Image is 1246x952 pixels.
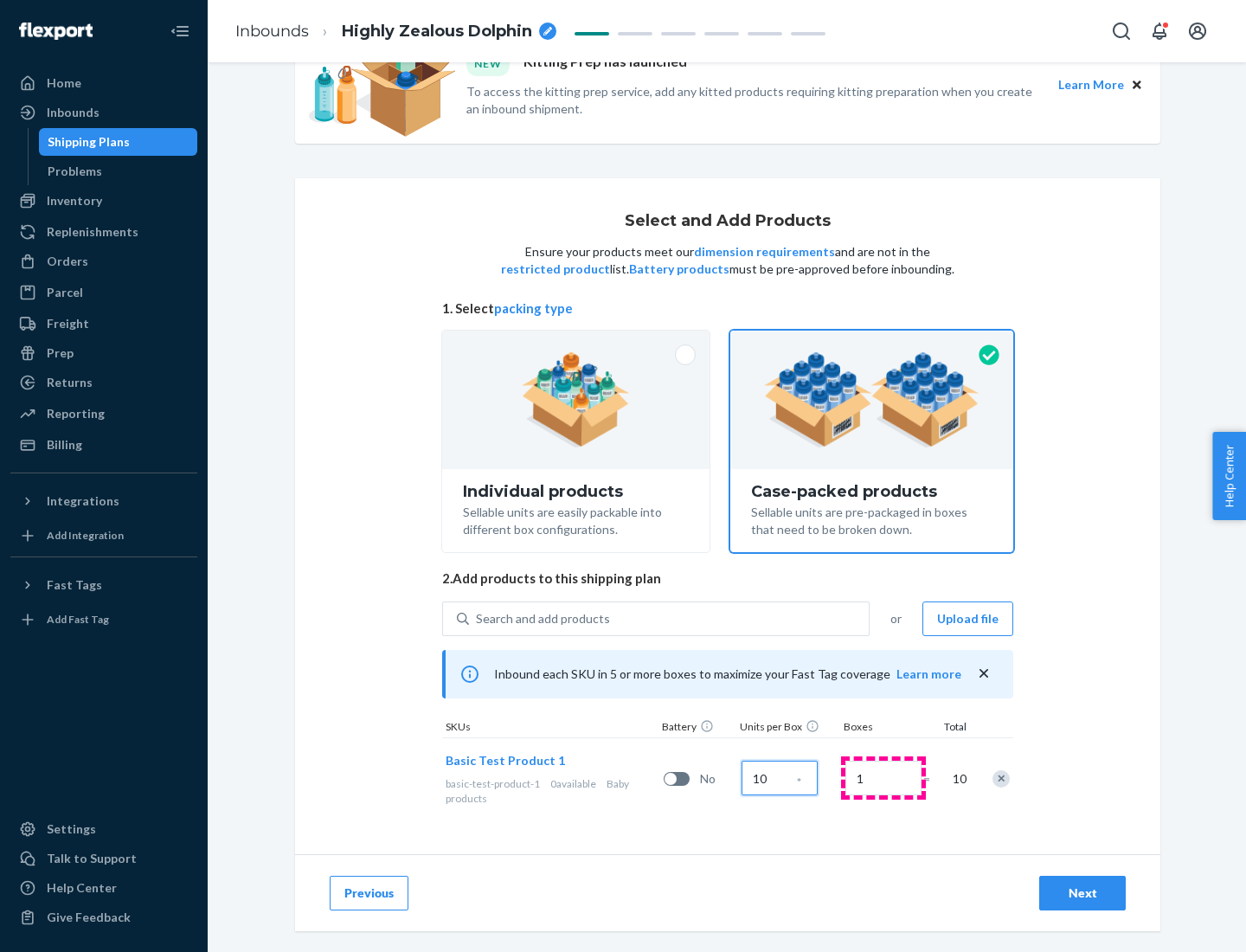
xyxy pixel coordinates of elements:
a: Inbounds [235,22,309,41]
div: Battery [658,719,736,737]
div: Search and add products [476,610,610,627]
a: Shipping Plans [39,128,198,156]
div: Case-packed products [751,483,992,500]
div: Help Center [47,879,117,897]
button: Previous [330,876,408,910]
button: Open notifications [1142,14,1177,48]
button: Open account menu [1180,14,1215,48]
a: Talk to Support [10,845,197,872]
div: Add Fast Tag [47,612,109,627]
a: Returns [10,369,197,396]
div: SKUs [442,719,658,737]
button: Open Search Box [1104,14,1139,48]
a: Add Integration [10,522,197,550]
button: dimension requirements [694,243,835,261]
div: NEW [466,52,510,75]
a: Prep [10,339,197,367]
div: Units per Box [736,719,840,737]
div: Add Integration [47,528,124,543]
h1: Select and Add Products [625,213,831,230]
div: Next [1054,884,1111,902]
button: Integrations [10,487,197,515]
div: Talk to Support [47,850,137,867]
a: Add Fast Tag [10,606,197,634]
div: Individual products [463,483,689,500]
button: Next [1039,876,1126,910]
button: Give Feedback [10,904,197,931]
div: Freight [47,315,89,332]
div: Orders [47,253,88,270]
div: Problems [48,163,102,180]
img: case-pack.59cecea509d18c883b923b81aeac6d0b.png [764,352,979,447]
button: Close Navigation [163,14,197,48]
button: restricted product [501,261,610,278]
span: basic-test-product-1 [446,777,540,790]
span: = [923,770,941,788]
a: Home [10,69,197,97]
ol: breadcrumbs [222,6,570,57]
span: Basic Test Product 1 [446,753,565,768]
button: Help Center [1212,432,1246,520]
a: Inventory [10,187,197,215]
div: Reporting [47,405,105,422]
button: packing type [494,299,573,318]
span: 0 available [550,777,596,790]
img: individual-pack.facf35554cb0f1810c75b2bd6df2d64e.png [522,352,630,447]
div: Home [47,74,81,92]
button: Learn More [1058,75,1124,94]
div: Total [927,719,970,737]
div: Inbound each SKU in 5 or more boxes to maximize your Fast Tag coverage [442,650,1013,698]
button: Close [1127,75,1146,94]
button: Fast Tags [10,571,197,599]
a: Billing [10,431,197,459]
div: Inbounds [47,104,100,121]
span: 2. Add products to this shipping plan [442,569,1013,588]
a: Orders [10,248,197,275]
a: Settings [10,815,197,843]
p: Kitting Prep has launched [523,52,687,75]
div: Sellable units are easily packable into different box configurations. [463,500,689,538]
button: Learn more [896,666,961,683]
span: or [890,610,902,627]
p: Ensure your products meet our and are not in the list. must be pre-approved before inbounding. [499,243,956,278]
div: Prep [47,344,74,362]
a: Replenishments [10,218,197,246]
div: Billing [47,436,82,453]
div: Shipping Plans [48,133,130,151]
div: Settings [47,820,96,838]
div: Give Feedback [47,909,131,926]
span: No [700,770,735,788]
a: Help Center [10,874,197,902]
a: Parcel [10,279,197,306]
p: To access the kitting prep service, add any kitted products requiring kitting preparation when yo... [466,83,1043,118]
div: Boxes [840,719,927,737]
span: 10 [949,770,967,788]
a: Reporting [10,400,197,428]
a: Inbounds [10,99,197,126]
input: Number of boxes [845,761,922,795]
div: Sellable units are pre-packaged in boxes that need to be broken down. [751,500,992,538]
img: Flexport logo [19,23,93,40]
div: Integrations [47,492,119,510]
button: Basic Test Product 1 [446,752,565,769]
span: 1. Select [442,299,1013,318]
div: Fast Tags [47,576,102,594]
div: Inventory [47,192,102,209]
div: Returns [47,374,93,391]
button: Upload file [922,601,1013,636]
input: Case Quantity [742,761,818,795]
a: Problems [39,158,198,185]
div: Baby products [446,776,657,806]
span: Highly Zealous Dolphin [342,21,532,43]
a: Freight [10,310,197,338]
div: Replenishments [47,223,138,241]
div: Parcel [47,284,83,301]
div: Remove Item [992,770,1010,788]
button: Battery products [629,261,729,278]
button: close [975,665,992,683]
